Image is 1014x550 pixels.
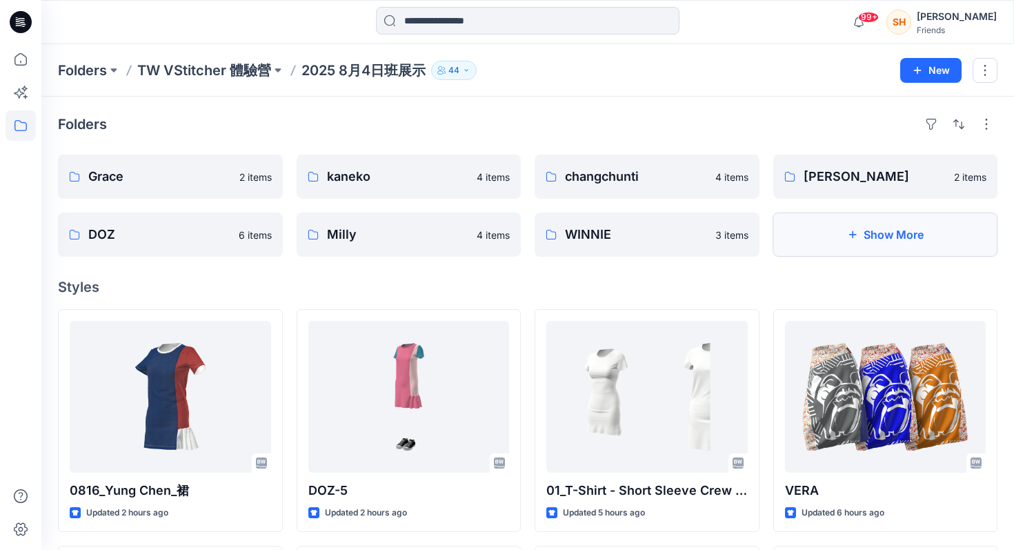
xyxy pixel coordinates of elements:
[327,225,469,244] p: Milly
[563,506,645,520] p: Updated 5 hours ago
[565,225,707,244] p: WINNIE
[70,321,271,473] a: 0816_Yung Chen_裙
[886,10,911,35] div: SH
[546,321,748,473] a: 01_T-Shirt - Short Sleeve Crew Neck
[137,61,271,80] a: TW VStitcher 體驗營
[715,228,748,242] p: 3 items
[86,506,168,520] p: Updated 2 hours ago
[431,61,477,80] button: 44
[858,12,879,23] span: 99+
[773,155,998,199] a: [PERSON_NAME]2 items
[58,279,997,295] h4: Styles
[327,167,469,186] p: kaneko
[308,321,510,473] a: DOZ-5
[954,170,986,184] p: 2 items
[70,481,271,500] p: 0816_Yung Chen_裙
[802,506,884,520] p: Updated 6 hours ago
[535,213,759,257] a: WINNIE3 items
[58,61,107,80] a: Folders
[785,321,986,473] a: VERA
[477,228,510,242] p: 4 items
[546,481,748,500] p: 01_T-Shirt - Short Sleeve Crew Neck
[448,63,459,78] p: 44
[239,228,272,242] p: 6 items
[565,167,707,186] p: changchunti
[58,116,107,132] h4: Folders
[804,167,946,186] p: [PERSON_NAME]
[297,155,521,199] a: kaneko4 items
[477,170,510,184] p: 4 items
[308,481,510,500] p: DOZ-5
[239,170,272,184] p: 2 items
[58,155,283,199] a: Grace2 items
[773,213,998,257] button: Show More
[900,58,962,83] button: New
[535,155,759,199] a: changchunti4 items
[917,8,997,25] div: [PERSON_NAME]
[325,506,407,520] p: Updated 2 hours ago
[88,225,230,244] p: DOZ
[297,213,521,257] a: Milly4 items
[785,481,986,500] p: VERA
[917,25,997,35] div: Friends
[301,61,426,80] p: 2025 8月4日班展示
[88,167,231,186] p: Grace
[715,170,748,184] p: 4 items
[58,213,283,257] a: DOZ6 items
